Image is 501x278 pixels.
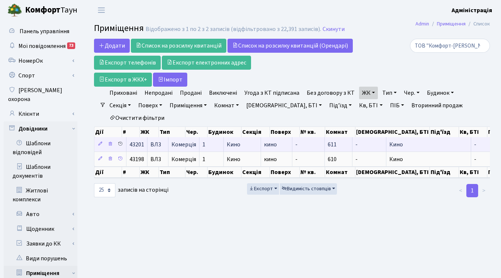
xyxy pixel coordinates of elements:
a: Щоденник [8,222,77,236]
a: Чер. [401,87,422,99]
span: Комерція [171,156,196,162]
span: - [295,140,298,149]
th: № кв. [300,167,325,178]
a: Шаблони документів [4,160,77,183]
a: Очистити фільтри [107,112,167,124]
a: Поверх [135,99,165,112]
a: Панель управління [4,24,77,39]
span: Додати [99,42,125,50]
th: Чер. [185,167,208,178]
th: [DEMOGRAPHIC_DATA], БТІ [355,127,430,137]
span: Видимість стовпців [282,185,331,192]
nav: breadcrumb [404,16,501,32]
span: Кино [389,140,403,149]
th: # [122,167,140,178]
span: - [295,155,298,163]
a: Адміністрація [452,6,492,15]
a: 1 [466,184,478,197]
a: [DEMOGRAPHIC_DATA], БТІ [243,99,325,112]
span: Мої повідомлення [18,42,66,50]
span: Кино [389,155,403,163]
a: Додати [94,39,130,53]
a: Види порушень [4,251,77,266]
span: 1 [202,155,205,163]
th: Поверх [270,167,300,178]
a: Під'їзд [326,99,355,112]
select: записів на сторінці [94,183,115,197]
th: Комнат [325,167,356,178]
a: Тип [379,87,400,99]
a: Приміщення [437,20,466,28]
a: Приховані [107,87,140,99]
a: ЖК [359,87,378,99]
th: # [122,127,140,137]
a: Скинути [323,26,345,33]
span: 43201 [129,140,144,149]
a: Будинок [424,87,457,99]
th: Дії [94,167,122,178]
a: [PERSON_NAME] охорона [4,83,77,107]
th: Секція [241,167,270,178]
a: Виключені [206,87,240,99]
th: Кв, БТІ [459,167,487,178]
li: Список [466,20,490,28]
a: Продані [177,87,205,99]
span: Експорт [249,185,273,192]
span: ВЛ3 [150,142,165,147]
span: - [355,155,358,163]
span: 611 [328,140,337,149]
a: Без договору з КТ [304,87,358,99]
a: Житлові комплекси [4,183,77,207]
th: Будинок [208,167,241,178]
span: 1 [202,140,205,149]
button: Експорт [247,183,279,195]
a: Список на розсилку квитанцій [131,39,226,53]
a: Кв, БТІ [356,99,385,112]
span: - [355,140,358,149]
a: Авто [8,207,77,222]
button: Переключити навігацію [92,4,111,16]
span: Панель управління [20,27,69,35]
a: Довідники [4,121,77,136]
th: [DEMOGRAPHIC_DATA], БТІ [355,167,430,178]
a: Приміщення [167,99,210,112]
a: Експорт в ЖКХ+ [94,73,152,87]
a: Список на розсилку квитанцій (Орендарі) [227,39,353,53]
th: Комнат [325,127,356,137]
th: Під'їзд [430,127,459,137]
span: Кино [227,155,240,163]
a: Вторинний продаж [408,99,466,112]
th: ЖК [140,127,159,137]
span: Кино [227,140,240,149]
input: Пошук... [410,39,490,53]
th: Дії [94,127,122,137]
th: № кв. [300,127,325,137]
th: ЖК [140,167,159,178]
span: - [474,155,476,163]
img: logo.png [7,3,22,18]
a: Секція [107,99,134,112]
span: Таун [25,4,77,17]
a: Угода з КТ підписана [241,87,302,99]
a: Експорт електронних адрес [162,56,251,70]
a: Admin [415,20,429,28]
b: Адміністрація [452,6,492,14]
th: Чер. [185,127,208,137]
span: Приміщення [94,22,144,35]
span: 610 [328,155,337,163]
th: Секція [241,127,270,137]
a: Експорт телефонів [94,56,161,70]
a: Клієнти [4,107,77,121]
th: Поверх [270,127,300,137]
a: Мої повідомлення73 [4,39,77,53]
b: Комфорт [25,4,60,16]
th: Під'їзд [430,167,459,178]
th: Тип [159,167,186,178]
a: Заявки до КК [8,236,77,251]
span: ВЛ3 [150,156,165,162]
label: записів на сторінці [94,183,168,197]
div: 73 [67,42,75,49]
a: НомерОк [4,53,77,68]
a: Комнат [211,99,242,112]
span: 43198 [129,155,144,163]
